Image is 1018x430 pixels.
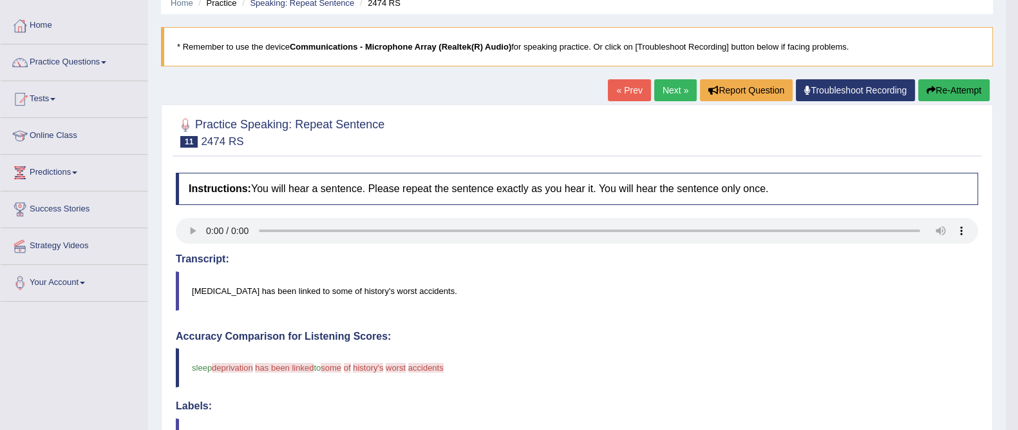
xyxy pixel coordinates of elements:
a: Success Stories [1,191,147,224]
span: 11 [180,136,198,148]
blockquote: * Remember to use the device for speaking practice. Or click on [Troubleshoot Recording] button b... [161,27,993,66]
span: accidents [408,363,444,373]
h4: You will hear a sentence. Please repeat the sentence exactly as you hear it. You will hear the se... [176,173,978,205]
a: Tests [1,81,147,113]
a: Home [1,8,147,40]
span: history's [353,363,383,373]
span: some [321,363,341,373]
button: Re-Attempt [918,79,990,101]
a: Practice Questions [1,44,147,77]
a: Predictions [1,155,147,187]
h4: Accuracy Comparison for Listening Scores: [176,331,978,342]
a: « Prev [608,79,650,101]
span: of [344,363,351,373]
span: to [314,363,321,373]
h2: Practice Speaking: Repeat Sentence [176,115,384,148]
small: 2474 RS [201,135,243,148]
b: Communications - Microphone Array (Realtek(R) Audio) [290,42,511,52]
h4: Labels: [176,400,978,412]
a: Troubleshoot Recording [796,79,915,101]
h4: Transcript: [176,253,978,265]
button: Report Question [700,79,793,101]
a: Next » [654,79,697,101]
blockquote: [MEDICAL_DATA] has been linked to some of history's worst accidents. [176,271,978,311]
span: sleep [192,363,212,373]
b: Instructions: [189,183,251,194]
span: deprivation [212,363,253,373]
span: has been linked [255,363,314,373]
a: Strategy Videos [1,228,147,260]
a: Online Class [1,118,147,150]
a: Your Account [1,265,147,297]
span: worst [386,363,406,373]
